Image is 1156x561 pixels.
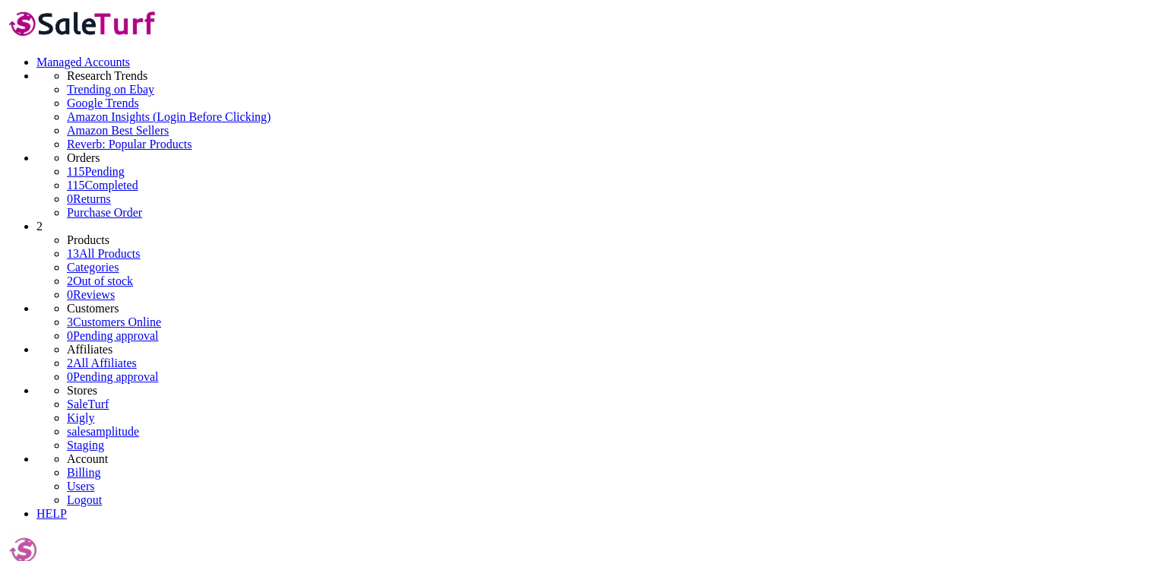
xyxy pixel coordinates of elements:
[67,179,138,192] a: 115Completed
[6,6,160,40] img: SaleTurf
[67,192,111,205] a: 0Returns
[67,288,73,301] span: 0
[67,165,84,178] span: 115
[67,329,73,342] span: 0
[67,452,1150,466] li: Account
[67,83,1150,97] a: Trending on Ebay
[67,315,161,328] a: 3Customers Online
[67,233,1150,247] li: Products
[67,274,73,287] span: 2
[67,302,1150,315] li: Customers
[67,151,1150,165] li: Orders
[67,247,79,260] span: 13
[67,398,109,410] a: SaleTurf
[67,138,1150,151] a: Reverb: Popular Products
[67,69,1150,83] li: Research Trends
[67,425,139,438] a: salesamplitude
[67,165,1150,179] a: 115Pending
[67,357,73,369] span: 2
[36,55,130,68] a: Managed Accounts
[67,315,73,328] span: 3
[67,274,133,287] a: 2Out of stock
[67,493,102,506] a: Logout
[67,370,73,383] span: 0
[67,261,119,274] a: Categories
[67,247,140,260] a: 13All Products
[67,179,84,192] span: 115
[67,466,100,479] a: Billing
[67,97,1150,110] a: Google Trends
[36,507,67,520] a: HELP
[67,370,158,383] a: 0Pending approval
[67,343,1150,357] li: Affiliates
[67,480,94,493] a: Users
[67,206,142,219] a: Purchase Order
[36,220,43,233] span: 2
[67,288,115,301] a: 0Reviews
[67,110,1150,124] a: Amazon Insights (Login Before Clicking)
[67,439,104,452] a: Staging
[67,357,137,369] a: 2All Affiliates
[67,384,1150,398] li: Stores
[67,192,73,205] span: 0
[67,329,158,342] a: 0Pending approval
[67,411,94,424] a: Kigly
[67,124,1150,138] a: Amazon Best Sellers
